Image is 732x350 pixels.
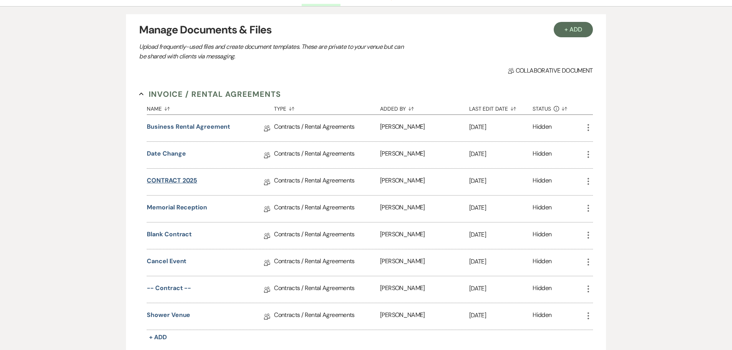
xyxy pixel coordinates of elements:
div: Hidden [533,149,551,161]
div: Hidden [533,230,551,242]
p: Upload frequently-used files and create document templates. These are private to your venue but c... [139,42,408,61]
a: CONTRACT 2025 [147,176,197,188]
div: [PERSON_NAME] [380,276,469,303]
p: [DATE] [469,149,533,159]
p: [DATE] [469,203,533,213]
span: Status [533,106,551,111]
p: [DATE] [469,257,533,267]
div: Contracts / Rental Agreements [274,196,380,222]
div: [PERSON_NAME] [380,222,469,249]
div: [PERSON_NAME] [380,303,469,330]
p: [DATE] [469,230,533,240]
div: [PERSON_NAME] [380,115,469,141]
a: Business Rental Agreement [147,122,230,134]
span: Collaborative document [508,66,593,75]
div: [PERSON_NAME] [380,169,469,195]
a: blank contract [147,230,192,242]
div: Hidden [533,310,551,322]
p: [DATE] [469,310,533,320]
p: [DATE] [469,122,533,132]
p: [DATE] [469,176,533,186]
a: Date change [147,149,186,161]
button: Type [274,100,380,114]
div: Hidden [533,122,551,134]
button: Last Edit Date [469,100,533,114]
div: Contracts / Rental Agreements [274,169,380,195]
h3: Manage Documents & Files [139,22,593,38]
div: [PERSON_NAME] [380,196,469,222]
p: [DATE] [469,284,533,294]
div: Hidden [533,203,551,215]
a: -- Contract -- [147,284,191,295]
div: Contracts / Rental Agreements [274,142,380,168]
button: Invoice / Rental Agreements [139,88,281,100]
a: Cancel Event [147,257,186,269]
div: [PERSON_NAME] [380,142,469,168]
div: [PERSON_NAME] [380,249,469,276]
div: Hidden [533,284,551,295]
span: + Add [149,333,167,341]
div: Hidden [533,176,551,188]
button: Name [147,100,274,114]
div: Contracts / Rental Agreements [274,115,380,141]
div: Hidden [533,257,551,269]
button: Added By [380,100,469,114]
button: Status [533,100,583,114]
a: Memorial Reception [147,203,207,215]
a: Shower Venue [147,310,190,322]
div: Contracts / Rental Agreements [274,249,380,276]
div: Contracts / Rental Agreements [274,276,380,303]
button: + Add [147,332,169,343]
div: Contracts / Rental Agreements [274,303,380,330]
button: + Add [554,22,593,37]
div: Contracts / Rental Agreements [274,222,380,249]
